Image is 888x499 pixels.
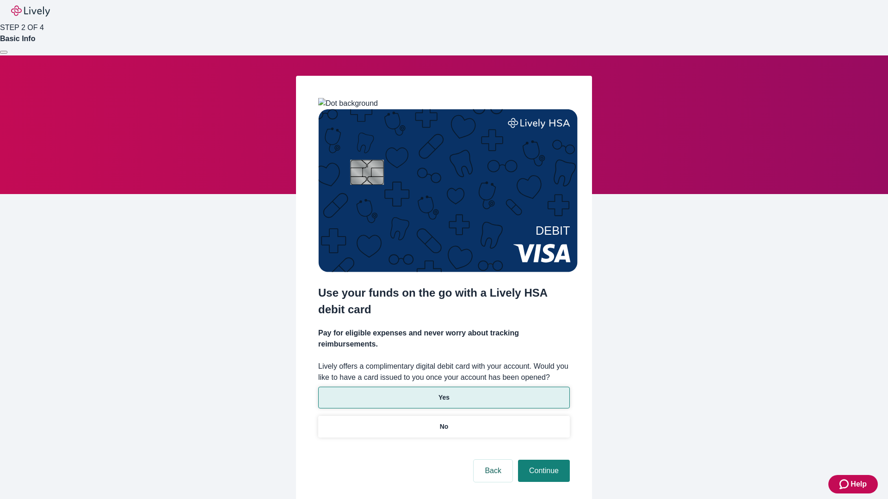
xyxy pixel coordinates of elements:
[474,460,512,482] button: Back
[828,475,878,493] button: Zendesk support iconHelp
[318,328,570,350] h4: Pay for eligible expenses and never worry about tracking reimbursements.
[318,109,578,272] img: Debit card
[839,479,851,490] svg: Zendesk support icon
[440,422,449,432] p: No
[851,479,867,490] span: Help
[318,416,570,438] button: No
[11,6,50,17] img: Lively
[318,98,378,109] img: Dot background
[518,460,570,482] button: Continue
[318,387,570,408] button: Yes
[318,285,570,318] h2: Use your funds on the go with a Lively HSA debit card
[318,361,570,383] label: Lively offers a complimentary digital debit card with your account. Would you like to have a card...
[438,393,450,402] p: Yes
